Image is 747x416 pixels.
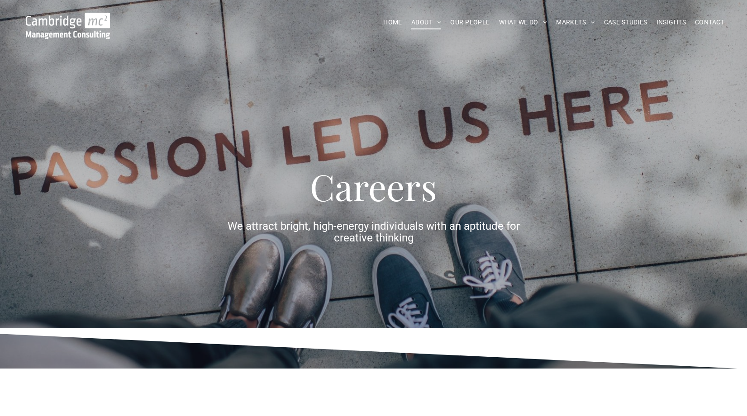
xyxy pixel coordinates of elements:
a: MARKETS [552,15,599,29]
span: Careers [310,162,437,210]
a: OUR PEOPLE [446,15,494,29]
a: CASE STUDIES [600,15,652,29]
a: INSIGHTS [652,15,690,29]
span: We attract bright, high-energy individuals with an aptitude for creative thinking [228,220,520,244]
a: ABOUT [407,15,446,29]
a: WHAT WE DO [495,15,552,29]
a: HOME [379,15,407,29]
a: CONTACT [690,15,729,29]
a: Your Business Transformed | Cambridge Management Consulting [26,14,110,24]
img: Go to Homepage [26,13,110,39]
